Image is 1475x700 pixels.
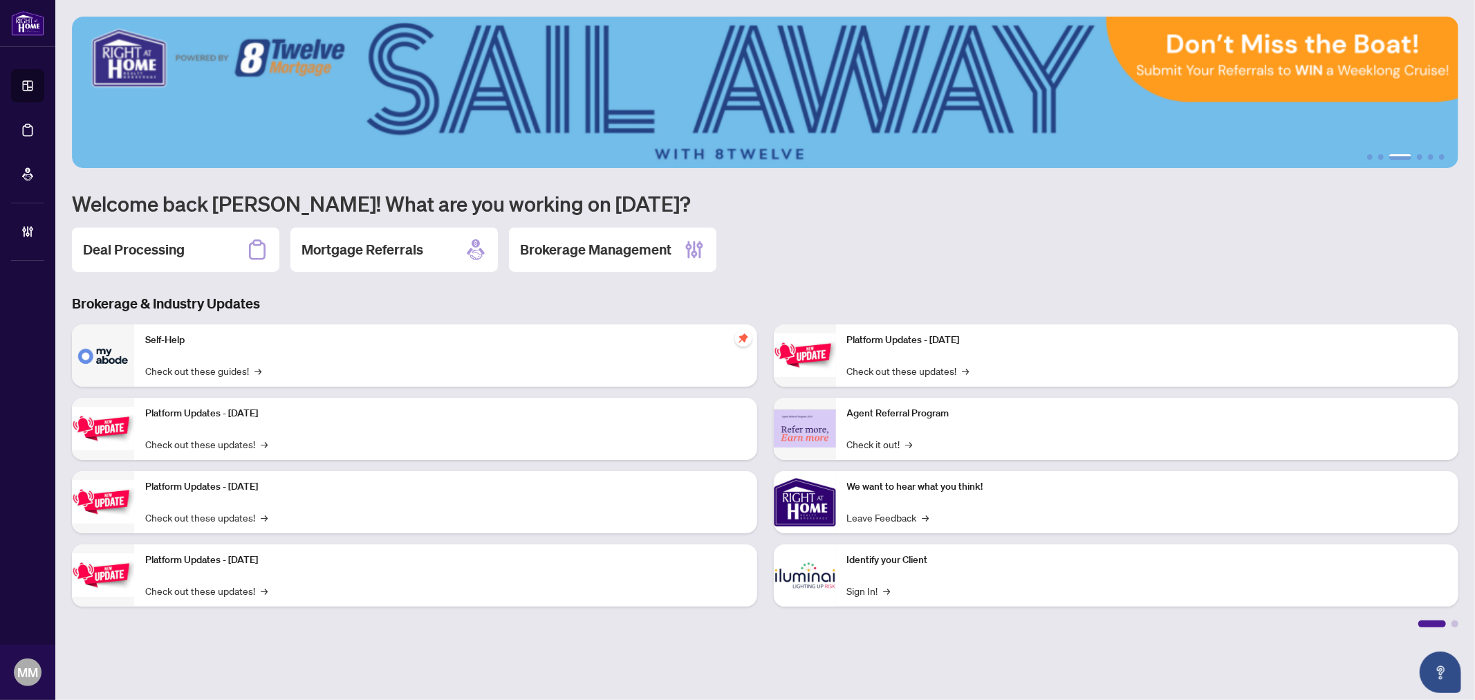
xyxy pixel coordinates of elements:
[1389,154,1411,160] button: 3
[884,583,891,598] span: →
[847,333,1448,348] p: Platform Updates - [DATE]
[145,406,746,421] p: Platform Updates - [DATE]
[1439,154,1445,160] button: 6
[145,363,261,378] a: Check out these guides!→
[72,294,1458,313] h3: Brokerage & Industry Updates
[145,553,746,568] p: Platform Updates - [DATE]
[847,436,913,452] a: Check it out!→
[922,510,929,525] span: →
[1428,154,1434,160] button: 5
[1367,154,1373,160] button: 1
[72,553,134,597] img: Platform Updates - July 8, 2025
[145,479,746,495] p: Platform Updates - [DATE]
[963,363,970,378] span: →
[72,17,1458,168] img: Slide 2
[774,333,836,377] img: Platform Updates - June 23, 2025
[774,471,836,533] img: We want to hear what you think!
[145,436,268,452] a: Check out these updates!→
[261,436,268,452] span: →
[847,553,1448,568] p: Identify your Client
[520,240,671,259] h2: Brokerage Management
[735,330,752,347] span: pushpin
[1420,652,1461,693] button: Open asap
[847,406,1448,421] p: Agent Referral Program
[72,480,134,524] img: Platform Updates - July 21, 2025
[17,663,38,682] span: MM
[261,583,268,598] span: →
[83,240,185,259] h2: Deal Processing
[1417,154,1422,160] button: 4
[72,407,134,450] img: Platform Updates - September 16, 2025
[254,363,261,378] span: →
[774,544,836,607] img: Identify your Client
[72,324,134,387] img: Self-Help
[1378,154,1384,160] button: 2
[145,333,746,348] p: Self-Help
[145,583,268,598] a: Check out these updates!→
[72,190,1458,217] h1: Welcome back [PERSON_NAME]! What are you working on [DATE]?
[11,10,44,36] img: logo
[847,479,1448,495] p: We want to hear what you think!
[145,510,268,525] a: Check out these updates!→
[906,436,913,452] span: →
[847,583,891,598] a: Sign In!→
[302,240,423,259] h2: Mortgage Referrals
[847,510,929,525] a: Leave Feedback→
[774,409,836,448] img: Agent Referral Program
[261,510,268,525] span: →
[847,363,970,378] a: Check out these updates!→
